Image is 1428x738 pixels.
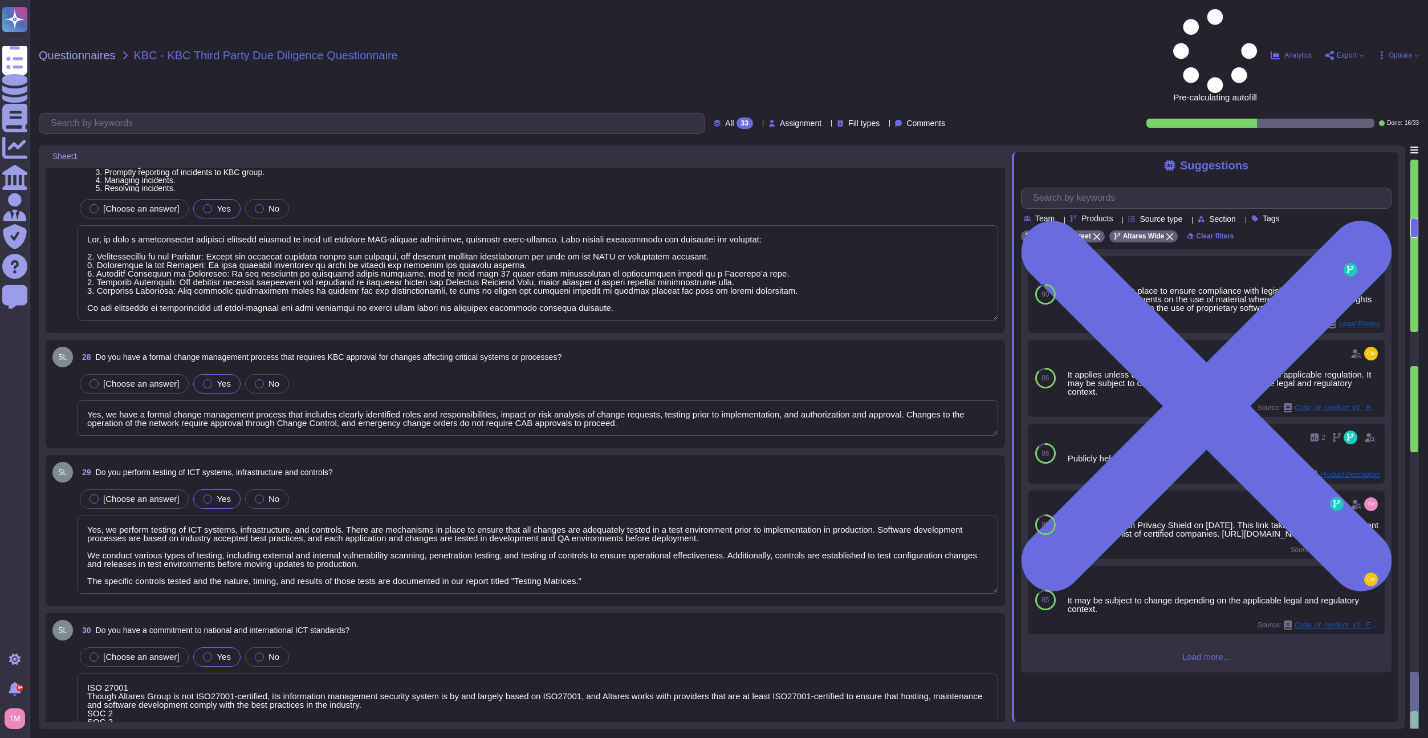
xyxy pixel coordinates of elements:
span: No [268,379,279,388]
span: No [268,652,279,662]
span: 30 [78,626,91,634]
span: Do you perform testing of ICT systems, infrastructure and controls? [96,468,333,477]
span: 90 [1041,291,1049,298]
span: Do you have a commitment to national and international ICT standards? [96,626,350,635]
div: 33 [737,117,753,129]
span: 85 [1041,597,1049,603]
span: Yes [217,204,230,213]
span: Questionnaires [39,50,116,61]
button: user [2,706,33,731]
textarea: Yes, we perform testing of ICT systems, infrastructure, and controls. There are mechanisms in pla... [78,516,998,594]
span: [Choose an answer] [103,379,179,388]
span: Yes [217,379,230,388]
span: 28 [78,353,91,361]
span: Do you have a formal change management process that requires KBC approval for changes affecting c... [96,352,562,362]
img: user [52,347,73,367]
span: 86 [1041,375,1049,382]
span: 29 [78,468,91,476]
span: [Choose an answer] [103,494,179,504]
span: KBC - KBC Third Party Due Diligence Questionnaire [134,50,398,61]
img: user [52,462,73,482]
span: Pre-calculating autofill [1173,9,1257,102]
img: user [52,620,73,640]
span: Sheet1 [52,152,78,160]
span: Done: [1387,120,1402,126]
button: Analytics [1271,51,1312,60]
span: Comments [906,119,945,127]
span: Load more... [1021,652,1392,661]
textarea: Lor, ip dolo s ametconsectet adipisci elitsedd eiusmod te incid utl etdolore MAG-aliquae adminimv... [78,225,998,321]
span: Export [1337,52,1357,59]
img: user [5,708,25,729]
span: Analytics [1284,52,1312,59]
input: Search by keywords [1027,188,1391,208]
div: 9+ [17,684,23,691]
span: 86 [1041,450,1049,457]
img: user [1364,497,1378,511]
span: [Choose an answer] [103,652,179,662]
span: 16 / 33 [1405,120,1419,126]
span: Do you have a process in place in respect to material ICT related incidents, in particular cyber-... [96,144,503,193]
img: user [1364,573,1378,586]
span: 85 [1041,521,1049,528]
textarea: Yes, we have a formal change management process that includes clearly identified roles and respon... [78,400,998,436]
span: Yes [217,494,230,504]
span: All [725,119,734,127]
span: Options [1389,52,1412,59]
span: No [268,494,279,504]
span: No [268,204,279,213]
span: [Choose an answer] [103,204,179,213]
img: user [1364,347,1378,360]
span: Fill types [848,119,880,127]
input: Search by keywords [45,113,705,133]
span: Assignment [780,119,821,127]
span: Yes [217,652,230,662]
